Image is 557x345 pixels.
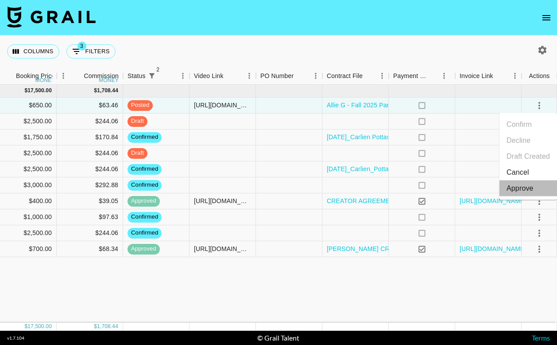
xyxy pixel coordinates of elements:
[35,78,55,83] div: money
[532,98,547,113] button: select merge strategy
[128,165,162,173] span: confirmed
[437,69,451,82] button: Menu
[460,196,526,205] a: [URL][DOMAIN_NAME]
[532,194,547,209] button: select merge strategy
[57,161,123,177] div: $244.06
[128,133,162,141] span: confirmed
[538,9,555,27] button: open drawer
[27,323,52,330] div: 17,500.00
[24,323,27,330] div: $
[128,149,147,157] span: draft
[507,183,534,194] div: Approve
[294,70,306,82] button: Sort
[7,335,24,341] div: v 1.7.104
[532,226,547,241] button: select merge strategy
[428,70,440,82] button: Sort
[84,67,119,85] div: Commission
[94,323,97,330] div: $
[99,78,119,83] div: money
[532,333,550,342] a: Terms
[7,44,59,59] button: Select columns
[389,67,455,85] div: Payment Sent
[460,67,493,85] div: Invoice Link
[57,129,123,145] div: $170.84
[154,65,162,74] span: 2
[146,70,158,82] div: 2 active filters
[529,67,550,85] div: Actions
[66,44,116,59] button: Show filters
[194,67,224,85] div: Video Link
[224,70,236,82] button: Sort
[128,117,147,125] span: draft
[256,67,322,85] div: PO Number
[532,210,547,225] button: select merge strategy
[194,196,251,205] div: https://www.tiktok.com/@lunalexxxx/video/7557135073607257375
[194,244,251,253] div: https://www.tiktok.com/@lunalexxxx/video/7558585418787081502?_r=1&_t=ZP-90MPy4jgfKZ
[57,98,123,114] div: $63.46
[327,67,363,85] div: Contract File
[57,145,123,161] div: $244.06
[57,69,70,82] button: Menu
[57,241,123,257] div: $68.34
[128,197,160,205] span: approved
[57,225,123,241] div: $244.06
[16,67,55,85] div: Booking Price
[57,114,123,129] div: $244.06
[260,67,294,85] div: PO Number
[57,193,123,209] div: $39.05
[128,213,162,221] span: confirmed
[327,196,434,205] a: CREATOR AGREEMENT_ Lex (2).pdf
[158,70,170,82] button: Sort
[508,69,522,82] button: Menu
[363,70,375,82] button: Sort
[493,70,506,82] button: Sort
[97,323,118,330] div: 1,708.44
[309,69,322,82] button: Menu
[128,245,160,253] span: approved
[27,87,52,94] div: 17,500.00
[327,101,432,110] a: Allie G - Fall 2025 Partnership (1).pdf
[57,209,123,225] div: $97.63
[522,67,557,85] div: Actions
[243,69,256,82] button: Menu
[4,70,16,82] button: Sort
[176,69,190,82] button: Menu
[327,244,500,253] a: [PERSON_NAME] CREATOR AGREEMENT @lunalexxxx.pdf
[460,244,526,253] a: [URL][DOMAIN_NAME]
[24,87,27,94] div: $
[532,242,547,257] button: select merge strategy
[455,67,522,85] div: Invoice Link
[57,177,123,193] div: $292.88
[71,70,84,82] button: Sort
[146,70,158,82] button: Show filters
[322,67,389,85] div: Contract File
[97,87,118,94] div: 1,708.44
[7,6,96,27] img: Grail Talent
[499,165,557,180] li: Cancel
[375,69,389,82] button: Menu
[393,67,428,85] div: Payment Sent
[94,87,97,94] div: $
[128,181,162,189] span: confirmed
[327,133,547,141] a: [DATE]_Carlien Pottas_carlienp-Darkposted & TikTok Influencer Contract.docx
[128,67,146,85] div: Status
[194,101,251,110] div: https://www.instagram.com/p/DN8vUA3EeVs/
[128,229,162,237] span: confirmed
[190,67,256,85] div: Video Link
[128,101,153,110] span: posted
[257,333,299,342] div: © Grail Talent
[77,42,86,51] span: 3
[123,67,190,85] div: Status
[327,165,550,173] a: [DATE]_Carlien_Pottas_carlienp-Darkposted___TikTok_Influencer_Contract.pdf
